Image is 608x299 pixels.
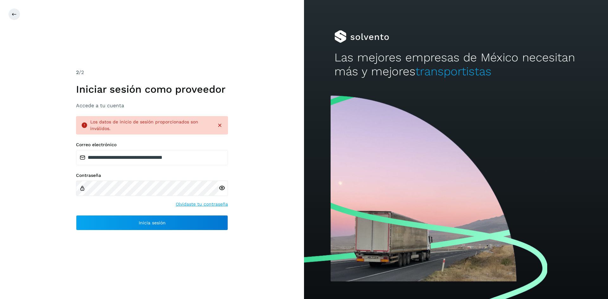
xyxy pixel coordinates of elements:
[139,221,166,225] span: Inicia sesión
[176,201,228,208] a: Olvidaste tu contraseña
[76,215,228,230] button: Inicia sesión
[90,119,212,132] div: Los datos de inicio de sesión proporcionados son inválidos.
[76,103,228,109] h3: Accede a tu cuenta
[76,83,228,95] h1: Iniciar sesión como proveedor
[76,69,79,75] span: 2
[76,69,228,76] div: /2
[76,142,228,147] label: Correo electrónico
[334,51,578,79] h2: Las mejores empresas de México necesitan más y mejores
[76,173,228,178] label: Contraseña
[415,65,491,78] span: transportistas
